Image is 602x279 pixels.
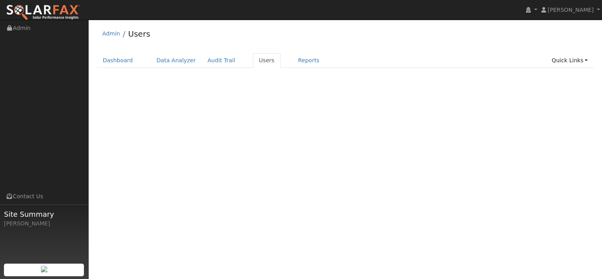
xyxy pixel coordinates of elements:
a: Reports [292,53,325,68]
div: [PERSON_NAME] [4,219,84,228]
a: Users [253,53,281,68]
img: SolarFax [6,4,80,21]
a: Quick Links [546,53,594,68]
a: Audit Trail [202,53,241,68]
a: Dashboard [97,53,139,68]
a: Admin [102,30,120,37]
span: [PERSON_NAME] [548,7,594,13]
a: Users [128,29,150,39]
a: Data Analyzer [150,53,202,68]
img: retrieve [41,266,47,272]
span: Site Summary [4,209,84,219]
